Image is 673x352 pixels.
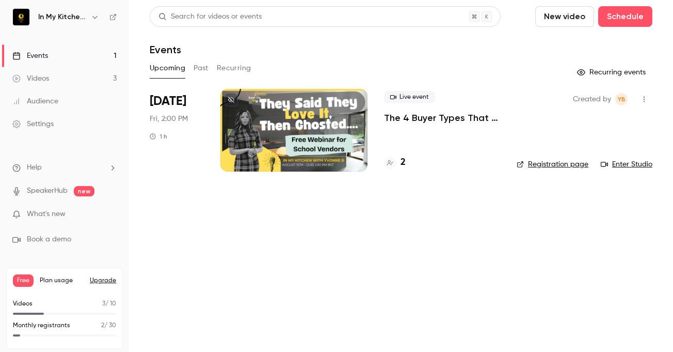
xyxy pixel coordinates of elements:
[12,96,58,106] div: Audience
[150,114,188,124] span: Fri, 2:00 PM
[12,73,49,84] div: Videos
[150,132,167,141] div: 1 h
[384,91,435,103] span: Live event
[13,299,33,309] p: Videos
[158,11,262,22] div: Search for videos or events
[13,321,70,330] p: Monthly registrants
[101,321,116,330] p: / 30
[13,9,29,25] img: In My Kitchen With Yvonne
[573,93,611,105] span: Created by
[598,6,652,27] button: Schedule
[217,60,251,76] button: Recurring
[572,64,652,81] button: Recurring events
[12,119,54,129] div: Settings
[400,156,406,170] h4: 2
[615,93,628,105] span: Yvonne Buluma-Samba
[90,277,116,285] button: Upgrade
[150,43,181,56] h1: Events
[601,159,652,170] a: Enter Studio
[27,186,68,196] a: SpeakerHub
[384,156,406,170] a: 2
[150,93,186,110] span: [DATE]
[194,60,209,76] button: Past
[40,277,84,285] span: Plan usage
[12,51,48,61] div: Events
[27,209,66,220] span: What's new
[102,301,105,307] span: 3
[102,299,116,309] p: / 10
[13,274,34,287] span: Free
[27,234,71,245] span: Book a demo
[27,162,42,173] span: Help
[38,12,87,22] h6: In My Kitchen With [PERSON_NAME]
[12,162,117,173] li: help-dropdown-opener
[150,60,185,76] button: Upcoming
[618,93,626,105] span: YB
[74,186,94,196] span: new
[384,112,500,124] a: The 4 Buyer Types That Kill or Close Your Deals
[517,159,588,170] a: Registration page
[150,89,204,172] div: Aug 15 Fri, 12:00 PM (Europe/London)
[101,323,104,329] span: 2
[535,6,594,27] button: New video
